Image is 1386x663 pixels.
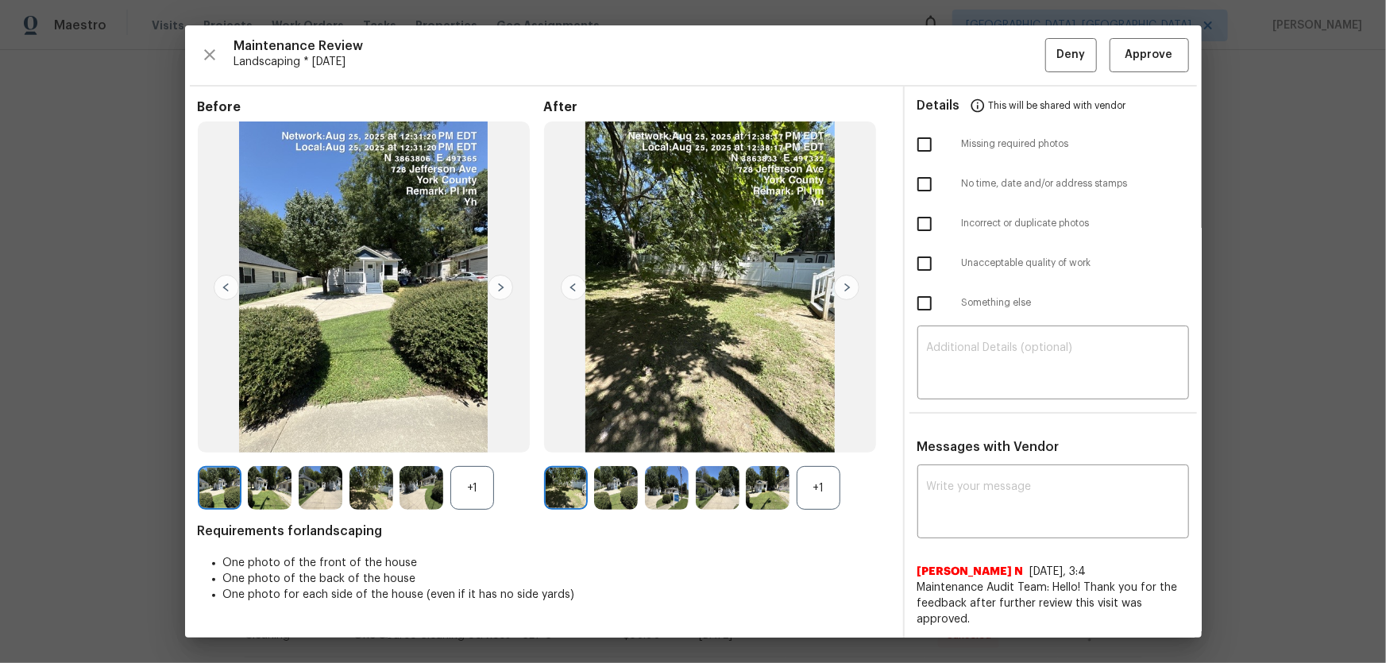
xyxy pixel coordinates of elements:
span: [DATE], 3:4 [1030,566,1087,577]
span: Incorrect or duplicate photos [962,217,1189,230]
div: Unacceptable quality of work [905,244,1202,283]
li: One photo of the back of the house [223,571,890,587]
span: Maintenance Review [234,38,1045,54]
img: right-chevron-button-url [488,275,513,300]
div: Incorrect or duplicate photos [905,204,1202,244]
span: Messages with Vendor [917,441,1060,453]
span: Landscaping * [DATE] [234,54,1045,70]
span: Something else [962,296,1189,310]
span: Before [198,99,544,115]
div: +1 [450,466,494,510]
div: +1 [797,466,840,510]
span: This will be shared with vendor [989,87,1126,125]
img: right-chevron-button-url [834,275,859,300]
div: Something else [905,283,1202,323]
button: Deny [1045,38,1097,72]
span: Approve [1125,45,1173,65]
img: left-chevron-button-url [561,275,586,300]
li: One photo for each side of the house (even if it has no side yards) [223,587,890,603]
div: No time, date and/or address stamps [905,164,1202,204]
button: Approve [1110,38,1189,72]
img: left-chevron-button-url [214,275,239,300]
li: One photo of the front of the house [223,555,890,571]
div: Missing required photos [905,125,1202,164]
span: Missing required photos [962,137,1189,151]
span: Unacceptable quality of work [962,256,1189,270]
span: After [544,99,890,115]
span: Maintenance Audit Team: Hello! Thank you for the feedback after further review this visit was app... [917,580,1189,627]
span: Deny [1056,45,1085,65]
span: Details [917,87,960,125]
span: Requirements for landscaping [198,523,890,539]
span: No time, date and/or address stamps [962,177,1189,191]
span: [PERSON_NAME] N [917,564,1024,580]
